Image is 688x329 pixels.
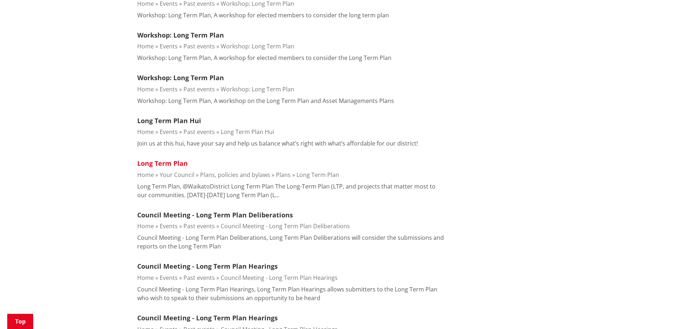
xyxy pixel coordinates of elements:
[137,53,391,62] p: Workshop: Long Term Plan, A workshop for elected members to consider the Long Term Plan
[137,42,154,50] a: Home
[137,31,224,39] a: Workshop: Long Term Plan
[137,211,293,219] a: Council Meeting - Long Term Plan Deliberations
[183,222,215,230] a: Past events
[655,299,681,325] iframe: Messenger Launcher
[221,42,294,50] a: Workshop: Long Term Plan
[221,222,350,230] a: Council Meeting - Long Term Plan Deliberations
[160,128,178,136] a: Events
[297,171,339,179] a: Long Term Plan
[221,128,274,136] a: Long Term Plan Hui
[137,96,394,105] p: Workshop: Long Term Plan, A workshop on the Long Term Plan and Asset Managements Plans
[137,182,445,199] p: Long Term Plan, @WaikatoDistrict Long Term Plan The Long-Term Plan (LTP, and projects that matter...
[137,262,278,270] a: Council Meeting - Long Term Plan Hearings
[160,222,178,230] a: Events
[160,171,194,179] a: Your Council
[137,274,154,282] a: Home
[160,42,178,50] a: Events
[137,85,154,93] a: Home
[137,313,278,322] a: Council Meeting - Long Term Plan Hearings
[137,171,154,179] a: Home
[137,285,445,302] p: Council Meeting - Long Term Plan Hearings, Long Term Plan Hearings allows submitters to the Long ...
[137,116,201,125] a: Long Term Plan Hui
[137,233,445,251] p: Council Meeting - Long Term Plan Deliberations, Long Term Plan Deliberations will consider the su...
[137,222,154,230] a: Home
[137,11,389,20] p: Workshop: Long Term Plan, A workshop for elected members to consider the long term plan
[137,128,154,136] a: Home
[137,73,224,82] a: Workshop: Long Term Plan
[160,85,178,93] a: Events
[183,85,215,93] a: Past events
[221,274,338,282] a: Council Meeting - Long Term Plan Hearings
[276,171,291,179] a: Plans
[183,128,215,136] a: Past events
[160,274,178,282] a: Events
[200,171,270,179] a: Plans, policies and bylaws
[183,274,215,282] a: Past events
[7,314,33,329] a: Top
[183,42,215,50] a: Past events
[137,139,418,148] p: Join us at this hui, have your say and help us balance what’s right with what’s affordable for ou...
[137,159,188,168] a: Long Term Plan
[221,85,294,93] a: Workshop: Long Term Plan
